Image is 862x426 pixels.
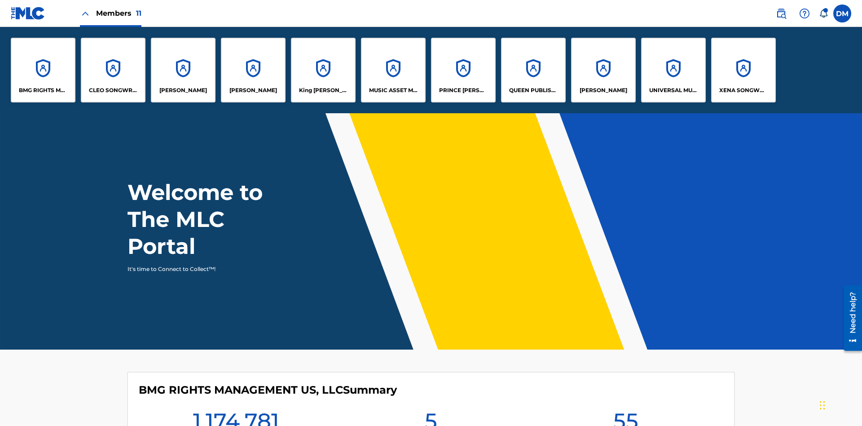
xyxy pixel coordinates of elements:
a: AccountsCLEO SONGWRITER [81,38,145,102]
p: EYAMA MCSINGER [229,86,277,94]
p: PRINCE MCTESTERSON [439,86,488,94]
p: MUSIC ASSET MANAGEMENT (MAM) [369,86,418,94]
p: UNIVERSAL MUSIC PUB GROUP [649,86,698,94]
a: Public Search [772,4,790,22]
img: Close [80,8,91,19]
a: Accounts[PERSON_NAME] [151,38,215,102]
p: CLEO SONGWRITER [89,86,138,94]
p: BMG RIGHTS MANAGEMENT US, LLC [19,86,68,94]
img: MLC Logo [11,7,45,20]
iframe: Chat Widget [817,383,862,426]
span: 11 [136,9,141,18]
a: AccountsXENA SONGWRITER [711,38,776,102]
a: AccountsKing [PERSON_NAME] [291,38,356,102]
iframe: Resource Center [837,282,862,355]
a: Accounts[PERSON_NAME] [221,38,286,102]
a: AccountsUNIVERSAL MUSIC PUB GROUP [641,38,706,102]
a: AccountsBMG RIGHTS MANAGEMENT US, LLC [11,38,75,102]
img: search [776,8,787,19]
p: QUEEN PUBLISHA [509,86,558,94]
span: Members [96,8,141,18]
a: AccountsPRINCE [PERSON_NAME] [431,38,496,102]
p: RONALD MCTESTERSON [580,86,627,94]
p: King McTesterson [299,86,348,94]
a: Accounts[PERSON_NAME] [571,38,636,102]
img: help [799,8,810,19]
h4: BMG RIGHTS MANAGEMENT US, LLC [139,383,397,397]
p: XENA SONGWRITER [719,86,768,94]
h1: Welcome to The MLC Portal [128,179,295,260]
div: Help [796,4,814,22]
a: AccountsQUEEN PUBLISHA [501,38,566,102]
div: User Menu [833,4,851,22]
p: It's time to Connect to Collect™! [128,265,283,273]
div: Drag [820,392,825,419]
div: Notifications [819,9,828,18]
p: ELVIS COSTELLO [159,86,207,94]
a: AccountsMUSIC ASSET MANAGEMENT (MAM) [361,38,426,102]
